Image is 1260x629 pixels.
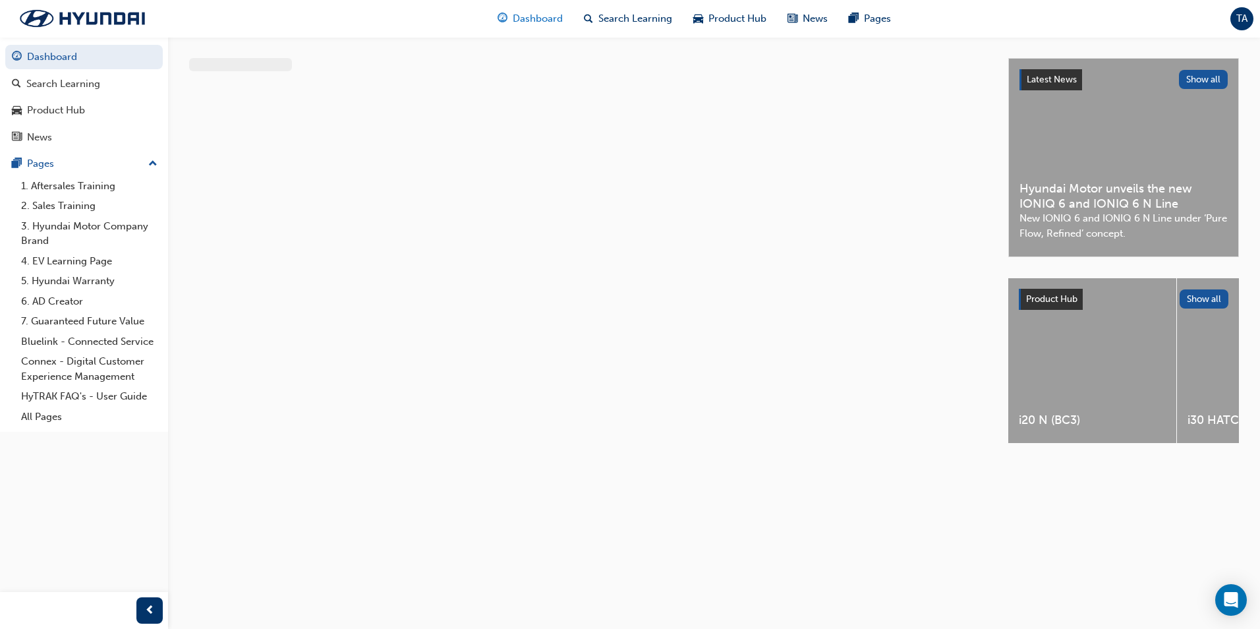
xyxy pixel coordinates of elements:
a: HyTRAK FAQ's - User Guide [16,386,163,407]
span: up-icon [148,156,157,173]
a: 7. Guaranteed Future Value [16,311,163,332]
a: i20 N (BC3) [1008,278,1176,443]
a: 6. AD Creator [16,291,163,312]
span: Product Hub [708,11,766,26]
span: car-icon [693,11,703,27]
span: pages-icon [849,11,859,27]
button: Pages [5,152,163,176]
a: news-iconNews [777,5,838,32]
div: Product Hub [27,103,85,118]
span: guage-icon [498,11,507,27]
a: 2. Sales Training [16,196,163,216]
button: TA [1230,7,1253,30]
a: Latest NewsShow allHyundai Motor unveils the new IONIQ 6 and IONIQ 6 N LineNew IONIQ 6 and IONIQ ... [1008,58,1239,257]
span: Pages [864,11,891,26]
span: News [803,11,828,26]
div: News [27,130,52,145]
a: 3. Hyundai Motor Company Brand [16,216,163,251]
a: Latest NewsShow all [1019,69,1228,90]
img: Trak [7,5,158,32]
span: pages-icon [12,158,22,170]
span: New IONIQ 6 and IONIQ 6 N Line under ‘Pure Flow, Refined’ concept. [1019,211,1228,241]
span: prev-icon [145,603,155,619]
div: Open Intercom Messenger [1215,584,1247,616]
span: search-icon [584,11,593,27]
a: Search Learning [5,72,163,96]
a: Dashboard [5,45,163,69]
a: Bluelink - Connected Service [16,332,163,352]
a: Product Hub [5,98,163,123]
a: guage-iconDashboard [487,5,573,32]
a: car-iconProduct Hub [683,5,777,32]
a: pages-iconPages [838,5,902,32]
span: news-icon [787,11,797,27]
span: car-icon [12,105,22,117]
a: All Pages [16,407,163,427]
span: guage-icon [12,51,22,63]
button: Show all [1179,70,1228,89]
button: Show all [1180,289,1229,309]
a: 5. Hyundai Warranty [16,271,163,291]
span: Product Hub [1026,293,1077,305]
a: Connex - Digital Customer Experience Management [16,351,163,386]
span: i20 N (BC3) [1019,413,1166,428]
button: DashboardSearch LearningProduct HubNews [5,42,163,152]
span: TA [1236,11,1247,26]
span: Latest News [1027,74,1077,85]
span: news-icon [12,132,22,144]
div: Pages [27,156,54,171]
div: Search Learning [26,76,100,92]
a: 1. Aftersales Training [16,176,163,196]
span: Dashboard [513,11,563,26]
a: search-iconSearch Learning [573,5,683,32]
span: Hyundai Motor unveils the new IONIQ 6 and IONIQ 6 N Line [1019,181,1228,211]
a: Product HubShow all [1019,289,1228,310]
span: search-icon [12,78,21,90]
a: 4. EV Learning Page [16,251,163,272]
span: Search Learning [598,11,672,26]
a: News [5,125,163,150]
